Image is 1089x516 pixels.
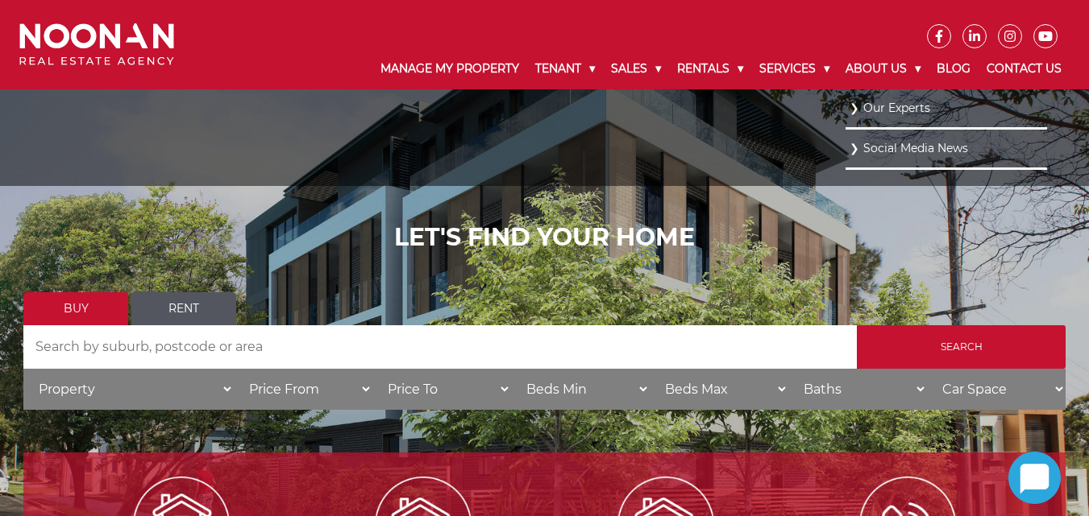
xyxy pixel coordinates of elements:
input: Search by suburb, postcode or area [23,325,857,369]
a: Contact Us [979,48,1070,89]
a: Buy [23,292,128,325]
a: Social Media News [850,138,1043,159]
a: Rentals [669,48,751,89]
a: Manage My Property [372,48,527,89]
a: About Us [838,48,929,89]
img: Noonan Real Estate Agency [19,23,174,66]
input: Search [857,325,1066,369]
a: Services [751,48,838,89]
a: Our Experts [850,97,1043,119]
a: Rent [131,292,236,325]
a: Sales [603,48,669,89]
a: Blog [929,48,979,89]
a: Tenant [527,48,603,89]
h1: LET'S FIND YOUR HOME [23,223,1066,252]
